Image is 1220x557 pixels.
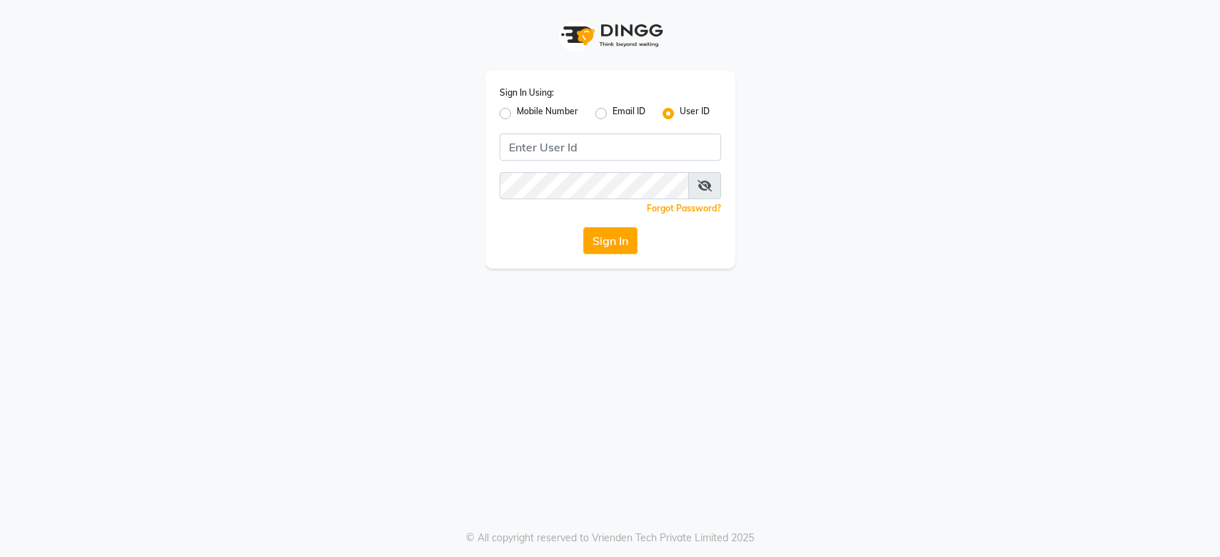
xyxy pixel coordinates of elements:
label: Sign In Using: [500,86,554,99]
a: Forgot Password? [647,203,721,214]
label: Email ID [613,105,645,122]
img: logo1.svg [553,14,668,56]
input: Username [500,134,721,161]
button: Sign In [583,227,638,254]
label: User ID [680,105,710,122]
label: Mobile Number [517,105,578,122]
input: Username [500,172,689,199]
